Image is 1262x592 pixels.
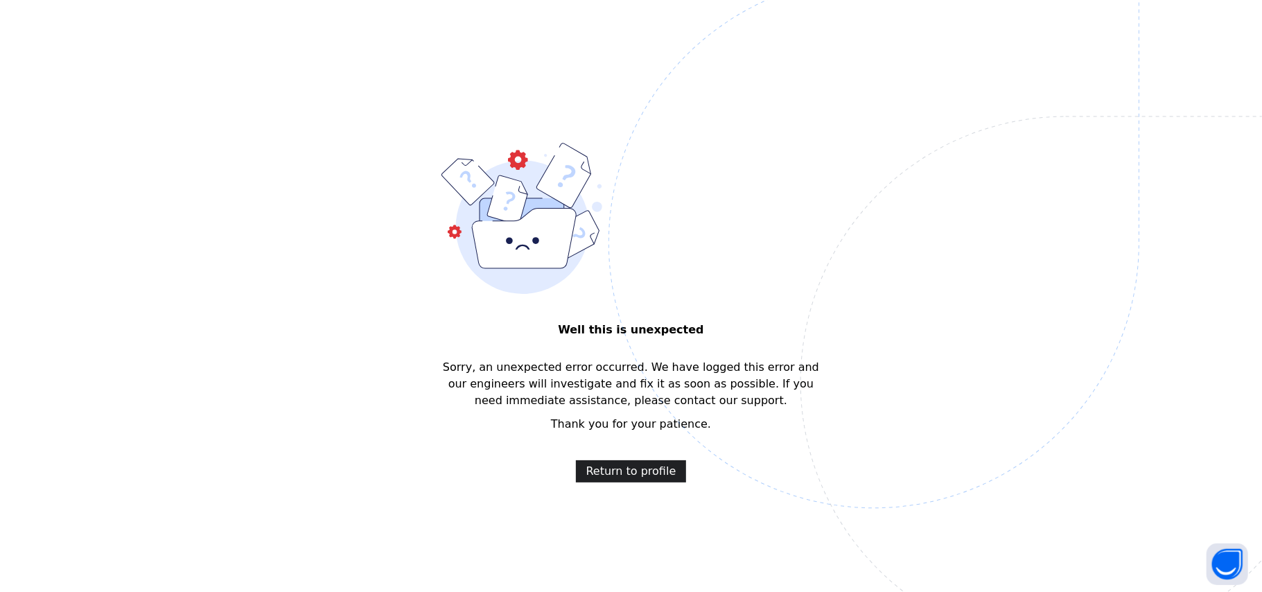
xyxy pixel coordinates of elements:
[551,417,711,430] span: Thank you for your patience.
[586,463,676,480] span: Return to profile
[1207,543,1248,585] button: Open asap
[441,143,602,294] img: error-bound.9d27ae2af7d8ffd69f21ced9f822e0fd.svg
[441,322,820,338] span: Well this is unexpected
[441,359,820,409] span: Sorry, an unexpected error occurred. We have logged this error and our engineers will investigate...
